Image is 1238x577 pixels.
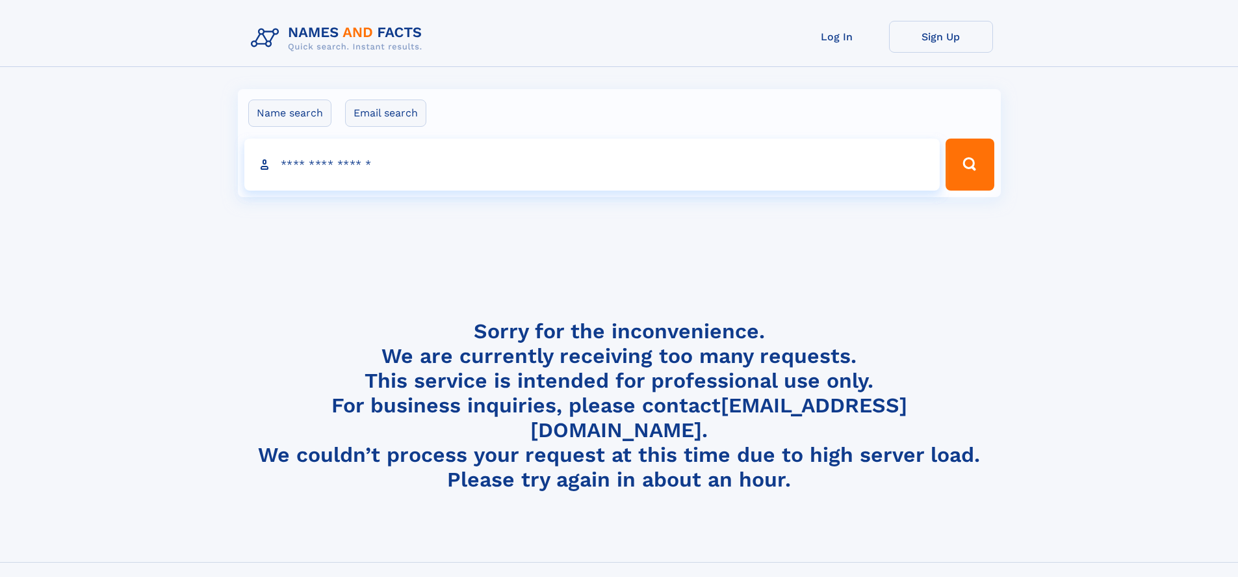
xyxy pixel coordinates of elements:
[246,319,993,492] h4: Sorry for the inconvenience. We are currently receiving too many requests. This service is intend...
[785,21,889,53] a: Log In
[244,139,940,191] input: search input
[889,21,993,53] a: Sign Up
[248,100,331,127] label: Name search
[946,139,994,191] button: Search Button
[530,393,907,442] a: [EMAIL_ADDRESS][DOMAIN_NAME]
[345,100,426,127] label: Email search
[246,21,433,56] img: Logo Names and Facts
